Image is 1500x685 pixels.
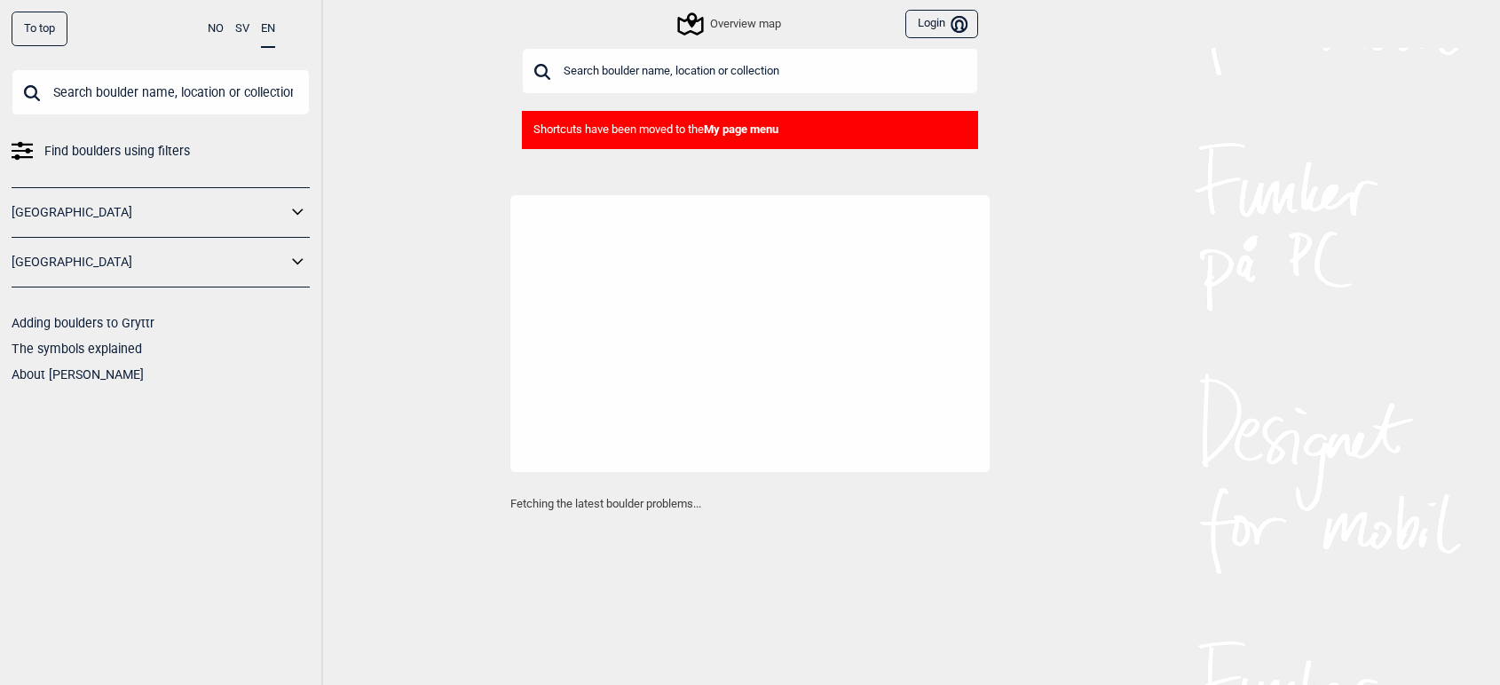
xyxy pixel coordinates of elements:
div: Shortcuts have been moved to the [522,111,978,149]
p: Fetching the latest boulder problems... [510,495,990,513]
a: About [PERSON_NAME] [12,367,144,382]
button: NO [208,12,224,46]
div: To top [12,12,67,46]
span: Find boulders using filters [44,138,190,164]
b: My page menu [704,122,778,136]
a: Find boulders using filters [12,138,310,164]
button: EN [261,12,275,48]
button: SV [235,12,249,46]
button: Login [905,10,978,39]
a: [GEOGRAPHIC_DATA] [12,200,287,225]
a: [GEOGRAPHIC_DATA] [12,249,287,275]
input: Search boulder name, location or collection [522,48,978,94]
input: Search boulder name, location or collection [12,69,310,115]
a: The symbols explained [12,342,142,356]
a: Adding boulders to Gryttr [12,316,154,330]
div: Overview map [680,13,781,35]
